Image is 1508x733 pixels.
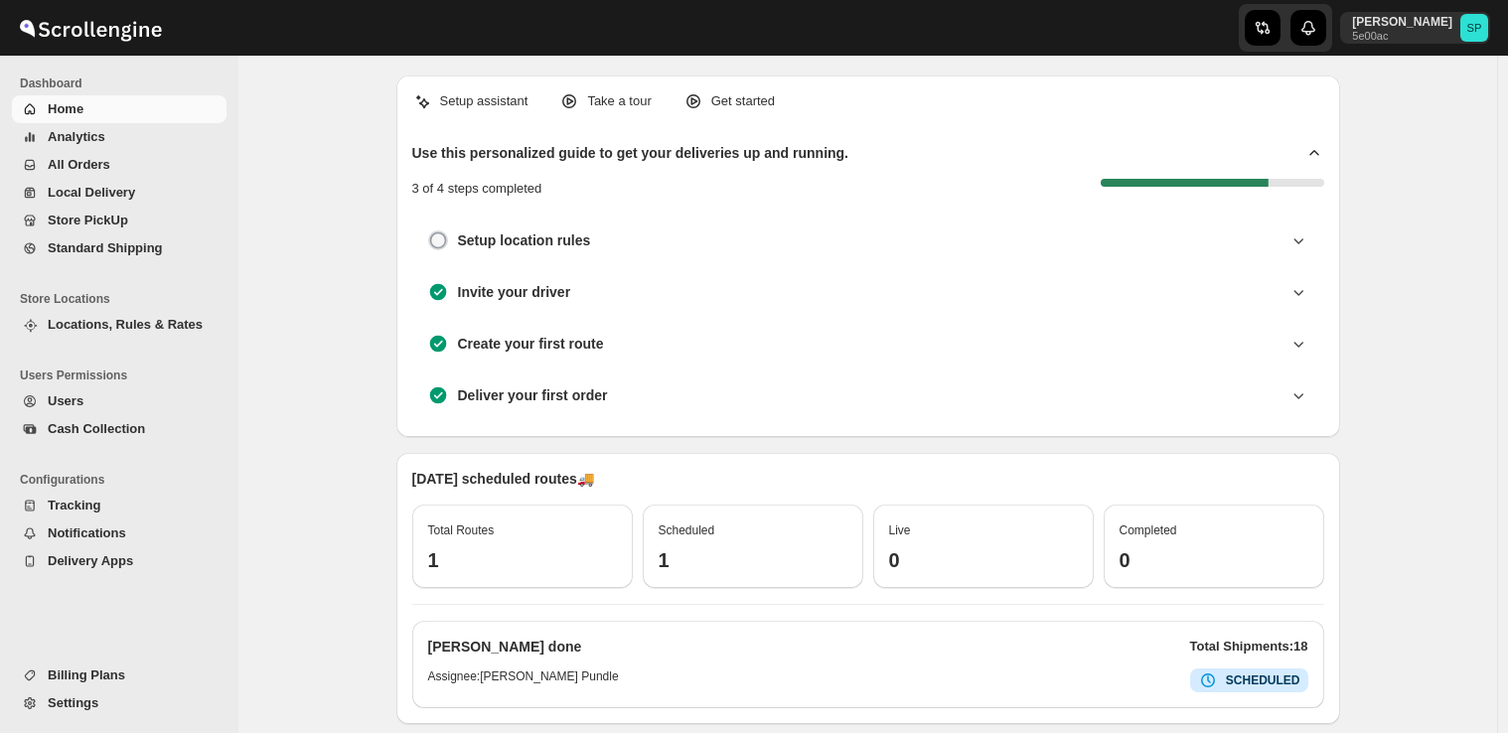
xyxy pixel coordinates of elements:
span: Local Delivery [48,185,135,200]
h6: Assignee: [PERSON_NAME] Pundle [428,668,619,692]
h3: 1 [428,548,617,572]
h3: Deliver your first order [458,385,608,405]
p: [DATE] scheduled routes 🚚 [412,469,1324,489]
span: Locations, Rules & Rates [48,317,203,332]
span: Configurations [20,472,228,488]
span: Dashboard [20,75,228,91]
span: Scheduled [659,523,715,537]
h3: 1 [659,548,847,572]
button: Home [12,95,226,123]
p: [PERSON_NAME] [1352,14,1452,30]
button: Settings [12,689,226,717]
button: Notifications [12,519,226,547]
span: Users [48,393,83,408]
p: Get started [711,91,775,111]
button: Billing Plans [12,661,226,689]
span: All Orders [48,157,110,172]
h2: [PERSON_NAME] done [428,637,582,657]
span: Delivery Apps [48,553,133,568]
button: All Orders [12,151,226,179]
p: Take a tour [587,91,651,111]
text: SP [1467,22,1482,34]
button: Users [12,387,226,415]
button: Tracking [12,492,226,519]
img: ScrollEngine [16,3,165,53]
span: Billing Plans [48,667,125,682]
h3: Invite your driver [458,282,571,302]
span: Analytics [48,129,105,144]
h3: 0 [889,548,1078,572]
button: User menu [1340,12,1490,44]
span: Store Locations [20,291,228,307]
button: Analytics [12,123,226,151]
span: Cash Collection [48,421,145,436]
span: Store PickUp [48,213,128,227]
p: 3 of 4 steps completed [412,179,542,199]
p: Setup assistant [440,91,528,111]
span: Tracking [48,498,100,513]
p: 5e00ac [1352,30,1452,42]
span: Home [48,101,83,116]
h3: Setup location rules [458,230,591,250]
button: Delivery Apps [12,547,226,575]
h3: 0 [1120,548,1308,572]
h3: Create your first route [458,334,604,354]
span: Users Permissions [20,367,228,383]
h2: Use this personalized guide to get your deliveries up and running. [412,143,849,163]
span: Total Routes [428,523,495,537]
p: Total Shipments: 18 [1190,637,1308,657]
span: Notifications [48,525,126,540]
span: Settings [48,695,98,710]
span: Sulakshana Pundle [1460,14,1488,42]
b: SCHEDULED [1226,673,1300,687]
span: Completed [1120,523,1177,537]
span: Live [889,523,911,537]
span: Standard Shipping [48,240,163,255]
button: Cash Collection [12,415,226,443]
button: Locations, Rules & Rates [12,311,226,339]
